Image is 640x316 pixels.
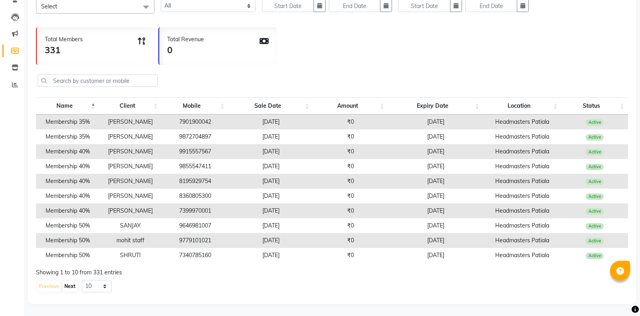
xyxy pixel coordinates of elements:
[100,97,162,115] th: Client: activate to sort column ascending
[62,281,78,292] button: Next
[162,144,229,159] td: 9915557567
[483,233,561,248] td: Headmasters Patiala
[483,174,561,189] td: Headmasters Patiala
[388,233,483,248] td: [DATE]
[388,115,483,129] td: [DATE]
[313,159,388,174] td: ₹0
[388,97,483,115] th: Expiry Date: activate to sort column ascending
[388,129,483,144] td: [DATE]
[483,159,561,174] td: Headmasters Patiala
[45,44,83,57] div: 331
[36,129,100,144] td: Membership 35%
[562,97,628,115] th: Status: activate to sort column ascending
[483,115,561,129] td: Headmasters Patiala
[388,144,483,159] td: [DATE]
[483,97,561,115] th: Location: activate to sort column ascending
[586,119,604,126] span: Active
[229,248,313,263] td: [DATE]
[313,115,388,129] td: ₹0
[162,189,229,203] td: 8360805300
[36,218,100,233] td: Membership 50%
[229,159,313,174] td: [DATE]
[100,203,162,218] td: [PERSON_NAME]
[229,218,313,233] td: [DATE]
[313,174,388,189] td: ₹0
[167,44,204,57] div: 0
[483,129,561,144] td: Headmasters Patiala
[586,149,604,155] span: Active
[313,248,388,263] td: ₹0
[41,3,57,10] span: Select
[229,189,313,203] td: [DATE]
[229,144,313,159] td: [DATE]
[483,144,561,159] td: Headmasters Patiala
[100,144,162,159] td: [PERSON_NAME]
[36,97,100,115] th: Name: activate to sort column descending
[36,174,100,189] td: Membership 40%
[388,218,483,233] td: [DATE]
[586,208,604,215] span: Active
[388,248,483,263] td: [DATE]
[100,159,162,174] td: [PERSON_NAME]
[313,97,388,115] th: Amount: activate to sort column ascending
[313,144,388,159] td: ₹0
[162,218,229,233] td: 9646981007
[586,238,604,244] span: Active
[36,203,100,218] td: Membership 40%
[229,97,313,115] th: Sale Date: activate to sort column ascending
[229,203,313,218] td: [DATE]
[36,248,100,263] td: Membership 50%
[388,203,483,218] td: [DATE]
[162,248,229,263] td: 7340785160
[45,35,83,44] div: Total Members
[100,174,162,189] td: [PERSON_NAME]
[586,164,604,170] span: Active
[229,233,313,248] td: [DATE]
[100,218,162,233] td: SANJAY
[388,159,483,174] td: [DATE]
[388,174,483,189] td: [DATE]
[36,189,100,203] td: Membership 40%
[586,193,604,200] span: Active
[36,159,100,174] td: Membership 40%
[586,223,604,229] span: Active
[162,159,229,174] td: 9855547411
[37,281,61,292] button: Previous
[313,233,388,248] td: ₹0
[162,97,229,115] th: Mobile: activate to sort column ascending
[586,253,604,259] span: Active
[36,115,100,129] td: Membership 35%
[162,203,229,218] td: 7399970001
[483,189,561,203] td: Headmasters Patiala
[36,233,100,248] td: Membership 50%
[162,129,229,144] td: 9872704897
[36,268,628,277] div: Showing 1 to 10 from 331 entries
[162,233,229,248] td: 9779101021
[100,189,162,203] td: [PERSON_NAME]
[100,129,162,144] td: [PERSON_NAME]
[162,115,229,129] td: 7901900042
[388,189,483,203] td: [DATE]
[313,129,388,144] td: ₹0
[313,218,388,233] td: ₹0
[100,233,162,248] td: mohit staff
[483,203,561,218] td: Headmasters Patiala
[483,248,561,263] td: Headmasters Patiala
[100,115,162,129] td: [PERSON_NAME]
[229,115,313,129] td: [DATE]
[100,248,162,263] td: SHRUTI
[162,174,229,189] td: 8195929754
[313,203,388,218] td: ₹0
[229,174,313,189] td: [DATE]
[36,144,100,159] td: Membership 40%
[229,129,313,144] td: [DATE]
[167,35,204,44] div: Total Revenue
[586,134,604,141] span: Active
[586,179,604,185] span: Active
[483,218,561,233] td: Headmasters Patiala
[313,189,388,203] td: ₹0
[38,74,158,87] input: Search by customer or mobile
